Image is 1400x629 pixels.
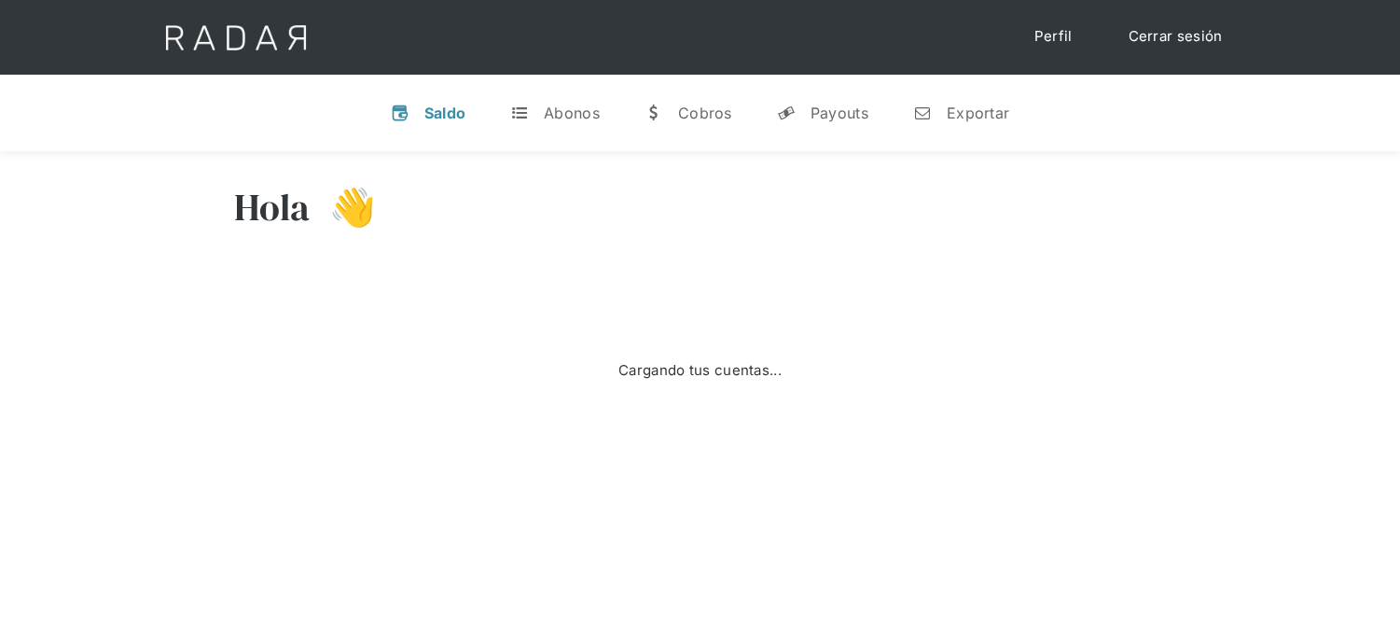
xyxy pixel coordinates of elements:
[913,104,932,122] div: n
[234,184,311,231] h3: Hola
[1110,19,1241,55] a: Cerrar sesión
[947,104,1009,122] div: Exportar
[811,104,868,122] div: Payouts
[618,360,782,382] div: Cargando tus cuentas...
[544,104,600,122] div: Abonos
[510,104,529,122] div: t
[391,104,409,122] div: v
[777,104,796,122] div: y
[311,184,376,231] h3: 👋
[1016,19,1091,55] a: Perfil
[645,104,663,122] div: w
[424,104,466,122] div: Saldo
[678,104,732,122] div: Cobros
